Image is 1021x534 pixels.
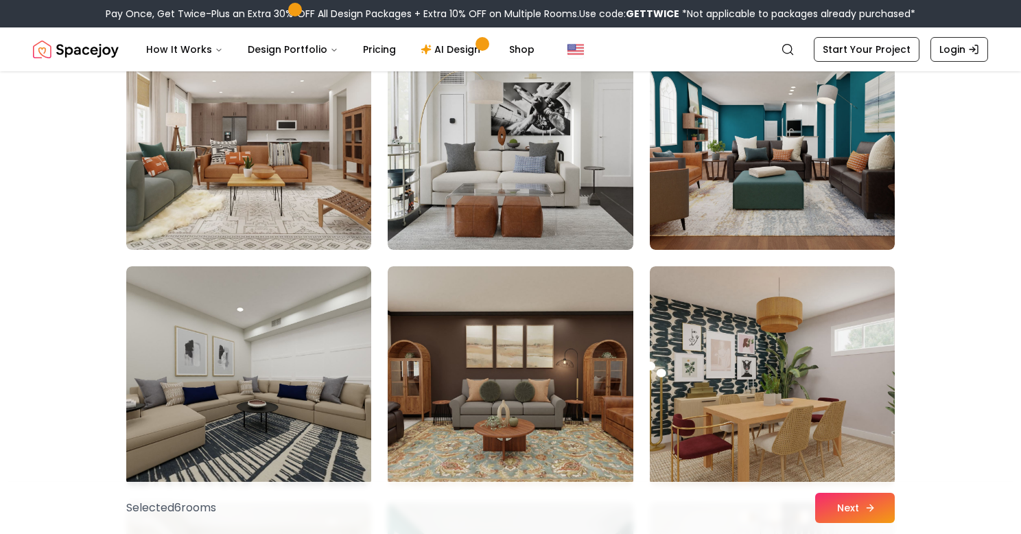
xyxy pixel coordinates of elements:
b: GETTWICE [626,7,679,21]
a: Login [930,37,988,62]
img: Room room-70 [126,266,371,486]
img: Room room-67 [126,30,371,250]
img: Room room-72 [650,266,895,486]
button: Next [815,493,895,523]
img: Spacejoy Logo [33,36,119,63]
button: Design Portfolio [237,36,349,63]
span: Use code: [579,7,679,21]
span: *Not applicable to packages already purchased* [679,7,915,21]
img: Room room-68 [388,30,633,250]
img: Room room-71 [388,266,633,486]
a: Shop [498,36,545,63]
a: Spacejoy [33,36,119,63]
button: How It Works [135,36,234,63]
img: United States [567,41,584,58]
a: Start Your Project [814,37,919,62]
a: AI Design [410,36,495,63]
nav: Global [33,27,988,71]
nav: Main [135,36,545,63]
img: Room room-69 [650,30,895,250]
div: Pay Once, Get Twice-Plus an Extra 30% OFF All Design Packages + Extra 10% OFF on Multiple Rooms. [106,7,915,21]
p: Selected 6 room s [126,500,216,516]
a: Pricing [352,36,407,63]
